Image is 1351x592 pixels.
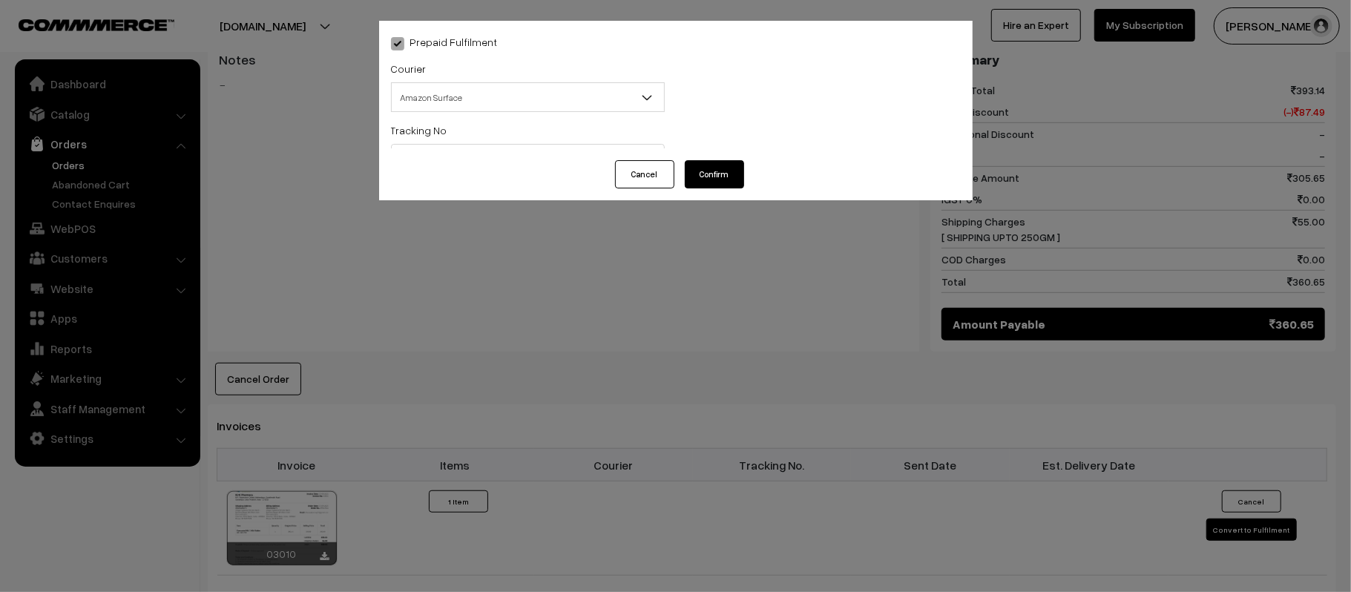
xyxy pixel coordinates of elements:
span: Amazon Surface [392,85,664,111]
label: Tracking No [391,122,447,138]
input: Tracking No [391,144,665,174]
button: Cancel [615,160,674,188]
button: Confirm [685,160,744,188]
span: Amazon Surface [391,82,665,112]
label: Courier [391,61,427,76]
label: Prepaid Fulfilment [391,34,498,50]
